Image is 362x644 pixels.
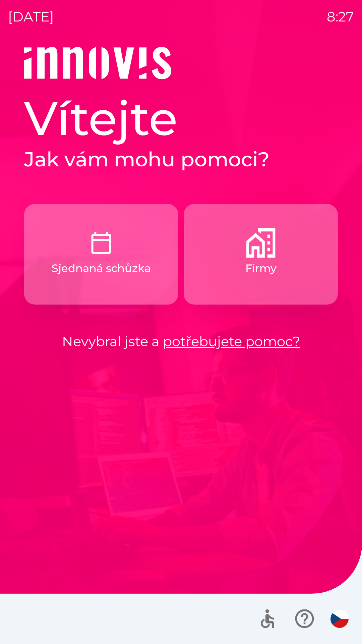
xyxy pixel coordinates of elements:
p: Nevybral jste a [24,331,338,352]
h1: Vítejte [24,90,338,147]
a: potřebujete pomoc? [163,333,300,350]
p: [DATE] [8,7,54,27]
button: Sjednaná schůzka [24,204,178,305]
img: Logo [24,47,338,79]
h2: Jak vám mohu pomoci? [24,147,338,172]
img: cs flag [330,610,349,628]
p: Sjednaná schůzka [52,260,151,276]
img: 9a63d080-8abe-4a1b-b674-f4d7141fb94c.png [246,228,276,258]
img: c9327dbc-1a48-4f3f-9883-117394bbe9e6.png [86,228,116,258]
p: 8:27 [327,7,354,27]
p: Firmy [245,260,277,276]
button: Firmy [184,204,338,305]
